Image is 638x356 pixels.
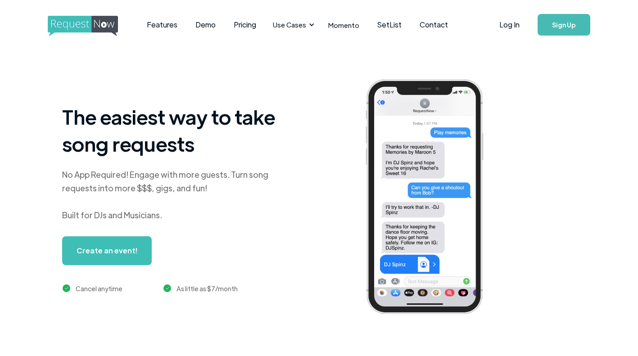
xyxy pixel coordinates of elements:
h1: The easiest way to take song requests [62,103,287,157]
img: requestnow logo [48,16,135,36]
img: green checkmark [163,284,171,292]
a: Contact [411,11,457,39]
img: venmo screenshot [487,278,584,305]
a: home [48,16,115,34]
div: Cancel anytime [76,283,122,294]
img: iphone screenshot [355,73,507,324]
div: Use Cases [273,20,306,30]
div: As little as $7/month [176,283,238,294]
a: Momento [319,12,368,38]
a: Pricing [225,11,265,39]
a: SetList [368,11,411,39]
div: No App Required! Engage with more guests. Turn song requests into more $$$, gigs, and fun! Built ... [62,168,287,222]
img: contact card example [487,306,584,333]
a: Features [138,11,186,39]
div: Use Cases [267,11,317,39]
a: Create an event! [62,236,152,265]
img: green checkmark [63,284,70,292]
a: Sign Up [538,14,590,36]
a: Log In [490,9,529,41]
a: Demo [186,11,225,39]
